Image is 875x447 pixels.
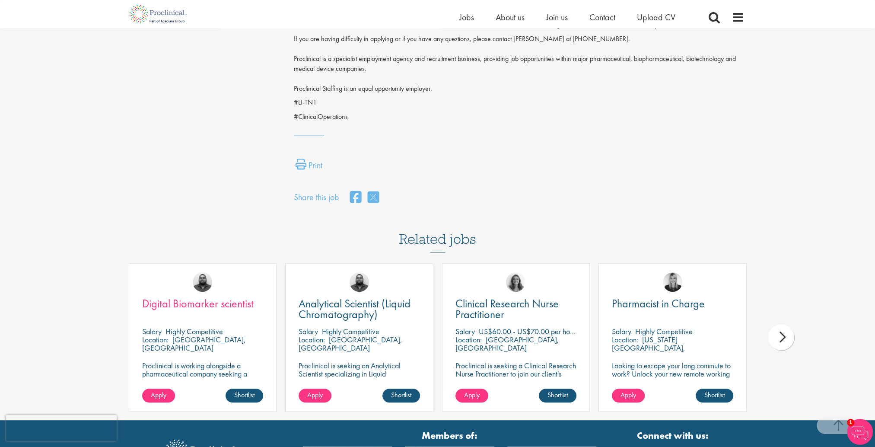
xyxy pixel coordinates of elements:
[399,210,476,252] h3: Related jobs
[294,112,745,122] p: #ClinicalOperations
[620,390,636,399] span: Apply
[294,98,745,108] p: #LI-TN1
[455,298,577,320] a: Clinical Research Nurse Practitioner
[847,419,854,426] span: 1
[142,326,162,336] span: Salary
[612,335,638,345] span: Location:
[464,390,480,399] span: Apply
[165,326,223,336] p: Highly Competitive
[193,272,212,292] img: Ashley Bennett
[612,335,685,361] p: [US_STATE][GEOGRAPHIC_DATA], [GEOGRAPHIC_DATA]
[459,12,474,23] a: Jobs
[635,326,693,336] p: Highly Competitive
[612,298,733,309] a: Pharmacist in Charge
[768,324,794,350] div: next
[299,298,420,320] a: Analytical Scientist (Liquid Chromatography)
[612,361,733,394] p: Looking to escape your long commute to work? Unlock your new remote working position with this ex...
[142,389,175,402] a: Apply
[142,296,254,311] span: Digital Biomarker scientist
[546,12,568,23] a: Join us
[294,191,339,204] label: Share this job
[299,361,420,394] p: Proclinical is seeking an Analytical Scientist specializing in Liquid Chromatography to join our ...
[299,335,402,353] p: [GEOGRAPHIC_DATA], [GEOGRAPHIC_DATA]
[479,326,662,336] p: US$60.00 - US$70.00 per hour + Highly Competitive Salary
[455,361,577,394] p: Proclinical is seeking a Clinical Research Nurse Practitioner to join our client's team in [GEOGR...
[539,389,576,402] a: Shortlist
[455,335,559,353] p: [GEOGRAPHIC_DATA], [GEOGRAPHIC_DATA]
[350,188,361,207] a: share on facebook
[299,326,318,336] span: Salary
[368,188,379,207] a: share on twitter
[296,159,322,176] a: Print
[226,389,263,402] a: Shortlist
[455,335,482,345] span: Location:
[589,12,615,23] a: Contact
[455,389,488,402] a: Apply
[455,326,475,336] span: Salary
[496,12,525,23] a: About us
[847,419,873,445] img: Chatbot
[612,296,705,311] span: Pharmacist in Charge
[142,361,264,402] p: Proclinical is working alongside a pharmaceutical company seeking a Digital Biomarker Scientist t...
[506,272,525,292] img: Jackie Cerchio
[142,298,264,309] a: Digital Biomarker scientist
[696,389,733,402] a: Shortlist
[294,34,745,93] p: If you are having difficulty in applying or if you have any questions, please contact [PERSON_NAM...
[303,429,597,442] strong: Members of:
[299,389,331,402] a: Apply
[350,272,369,292] img: Ashley Bennett
[612,389,645,402] a: Apply
[612,326,631,336] span: Salary
[142,335,169,345] span: Location:
[637,429,710,442] strong: Connect with us:
[637,12,675,23] a: Upload CV
[299,335,325,345] span: Location:
[151,390,166,399] span: Apply
[663,272,682,292] img: Janelle Jones
[307,390,323,399] span: Apply
[455,296,559,322] span: Clinical Research Nurse Practitioner
[382,389,420,402] a: Shortlist
[142,335,246,353] p: [GEOGRAPHIC_DATA], [GEOGRAPHIC_DATA]
[6,415,117,441] iframe: reCAPTCHA
[299,296,410,322] span: Analytical Scientist (Liquid Chromatography)
[322,326,379,336] p: Highly Competitive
